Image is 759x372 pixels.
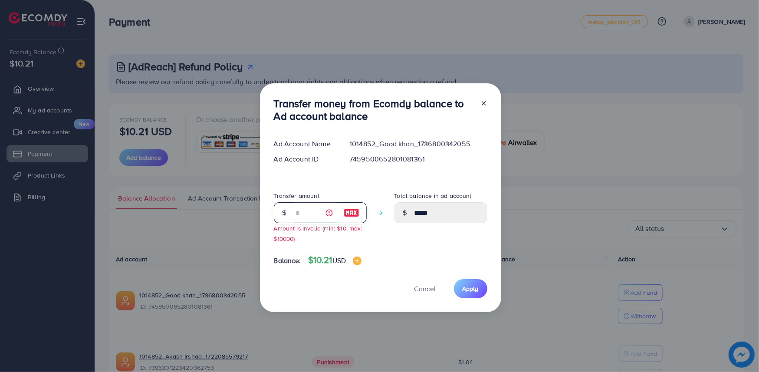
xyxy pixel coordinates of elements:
[274,224,362,242] small: Amount is invalid (min: $10, max: $10000)
[342,139,494,149] div: 1014852_Good khan_1736800342055
[353,257,361,265] img: image
[274,97,473,122] h3: Transfer money from Ecomdy balance to Ad account balance
[404,279,447,298] button: Cancel
[454,279,487,298] button: Apply
[267,139,343,149] div: Ad Account Name
[332,256,346,265] span: USD
[414,284,436,293] span: Cancel
[394,191,472,200] label: Total balance in ad account
[463,284,479,293] span: Apply
[274,191,319,200] label: Transfer amount
[308,255,361,266] h4: $10.21
[344,207,359,218] img: image
[274,256,301,266] span: Balance:
[267,154,343,164] div: Ad Account ID
[342,154,494,164] div: 7459500652801081361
